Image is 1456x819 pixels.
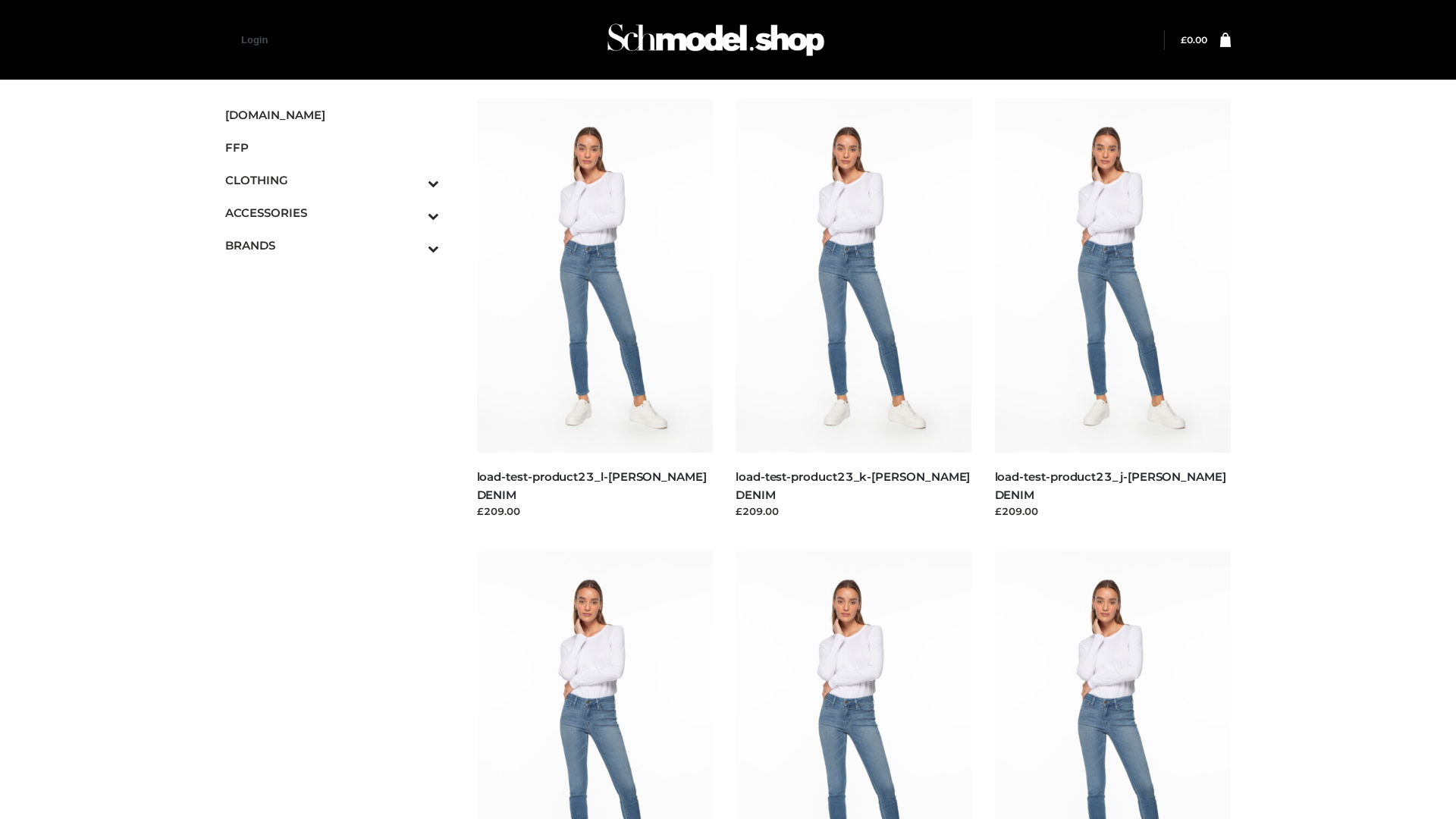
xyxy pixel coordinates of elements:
button: Toggle Submenu [386,229,439,262]
a: load-test-product23_k-[PERSON_NAME] DENIM [736,469,970,501]
button: Toggle Submenu [386,196,439,229]
bdi: 0.00 [1181,34,1207,45]
a: BRANDSToggle Submenu [225,229,439,262]
div: £209.00 [736,504,972,519]
div: £209.00 [477,504,714,519]
a: ACCESSORIESToggle Submenu [225,196,439,229]
span: £ [1181,34,1187,45]
a: Login [241,34,268,45]
span: [DOMAIN_NAME] [225,106,439,124]
button: Toggle Submenu [386,164,439,196]
span: CLOTHING [225,171,439,189]
span: BRANDS [225,237,439,254]
img: Schmodel Admin 964 [602,10,830,70]
a: [DOMAIN_NAME] [225,99,439,131]
a: £0.00 [1181,34,1207,45]
span: FFP [225,139,439,156]
a: CLOTHINGToggle Submenu [225,164,439,196]
a: load-test-product23_j-[PERSON_NAME] DENIM [995,469,1226,501]
div: £209.00 [995,504,1232,519]
a: FFP [225,131,439,164]
span: ACCESSORIES [225,204,439,221]
a: load-test-product23_l-[PERSON_NAME] DENIM [477,469,707,501]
